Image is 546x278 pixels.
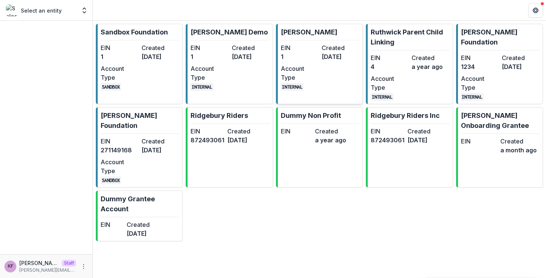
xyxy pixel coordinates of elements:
dd: 271149168 [101,146,139,155]
p: [PERSON_NAME] Onboarding Grantee [461,110,540,130]
dd: 4 [371,62,409,71]
dd: [DATE] [232,52,270,61]
dt: EIN [191,43,228,52]
dd: a year ago [412,62,449,71]
dt: Account Type [101,64,139,82]
dd: 1 [101,52,139,61]
dt: Account Type [101,158,139,175]
p: [PERSON_NAME] Demo [191,27,268,37]
dt: EIN [281,127,312,136]
dd: 1 [191,52,228,61]
code: INTERNAL [191,83,214,91]
code: INTERNAL [281,83,304,91]
a: Dummy Non ProfitEINCreateda year ago [276,107,363,188]
p: Dummy Grantee Account [101,194,179,214]
dd: [DATE] [322,52,360,61]
p: Select an entity [21,7,62,14]
code: SANDBOX [101,176,121,184]
dt: Created [502,53,540,62]
dt: EIN [101,43,139,52]
dt: Created [412,53,449,62]
dd: 872493061 [191,136,224,145]
dt: Created [315,127,346,136]
dd: [DATE] [502,62,540,71]
div: Kyle Ford [8,264,13,269]
button: Get Help [528,3,543,18]
a: [PERSON_NAME] FoundationEIN271149168Created[DATE]Account TypeSANDBOX [96,107,183,188]
p: Ridgebury Riders [191,110,248,120]
p: [PERSON_NAME] Foundation [101,110,179,130]
dt: Created [232,43,270,52]
dt: Created [127,220,150,229]
dd: 1 [281,52,319,61]
p: [PERSON_NAME][EMAIL_ADDRESS][DOMAIN_NAME] [19,267,76,274]
code: INTERNAL [461,93,484,101]
button: Open entity switcher [79,3,90,18]
dd: 872493061 [371,136,404,145]
p: Ruthwick Parent Child Linking [371,27,449,47]
dt: Created [500,137,537,146]
dt: EIN [101,137,139,146]
a: [PERSON_NAME] FoundationEIN1234Created[DATE]Account TypeINTERNAL [456,24,543,104]
dt: EIN [371,127,404,136]
dt: Created [142,43,179,52]
a: Ridgebury Riders IncEIN872493061Created[DATE] [366,107,453,188]
p: [PERSON_NAME] Foundation [461,27,540,47]
a: Ruthwick Parent Child LinkingEIN4Createda year agoAccount TypeINTERNAL [366,24,453,104]
dt: Created [322,43,360,52]
dd: [DATE] [127,229,150,238]
dt: Created [407,127,441,136]
dt: Account Type [191,64,228,82]
a: Dummy Grantee AccountEINCreated[DATE] [96,191,183,241]
dd: a month ago [500,146,537,155]
dt: Created [227,127,261,136]
code: SANDBOX [101,83,121,91]
a: [PERSON_NAME] DemoEIN1Created[DATE]Account TypeINTERNAL [186,24,273,104]
img: Select an entity [6,4,18,16]
dt: Account Type [281,64,319,82]
dt: EIN [461,53,499,62]
button: More [79,262,88,271]
dd: a year ago [315,136,346,145]
p: Staff [62,260,76,267]
dt: Account Type [371,74,409,92]
a: [PERSON_NAME] Onboarding GranteeEINCreateda month ago [456,107,543,188]
dt: Created [142,137,179,146]
dt: EIN [101,220,124,229]
dt: Account Type [461,74,499,92]
p: Sandbox Foundation [101,27,168,37]
dt: EIN [191,127,224,136]
a: [PERSON_NAME]EIN1Created[DATE]Account TypeINTERNAL [276,24,363,104]
dd: 1234 [461,62,499,71]
dd: [DATE] [407,136,441,145]
code: INTERNAL [371,93,394,101]
p: Dummy Non Profit [281,110,341,120]
p: [PERSON_NAME] [19,259,59,267]
dt: EIN [281,43,319,52]
dd: [DATE] [142,52,179,61]
p: Ridgebury Riders Inc [371,110,440,120]
dt: EIN [371,53,409,62]
dd: [DATE] [142,146,179,155]
dt: EIN [461,137,497,146]
a: Sandbox FoundationEIN1Created[DATE]Account TypeSANDBOX [96,24,183,104]
p: [PERSON_NAME] [281,27,337,37]
a: Ridgebury RidersEIN872493061Created[DATE] [186,107,273,188]
dd: [DATE] [227,136,261,145]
